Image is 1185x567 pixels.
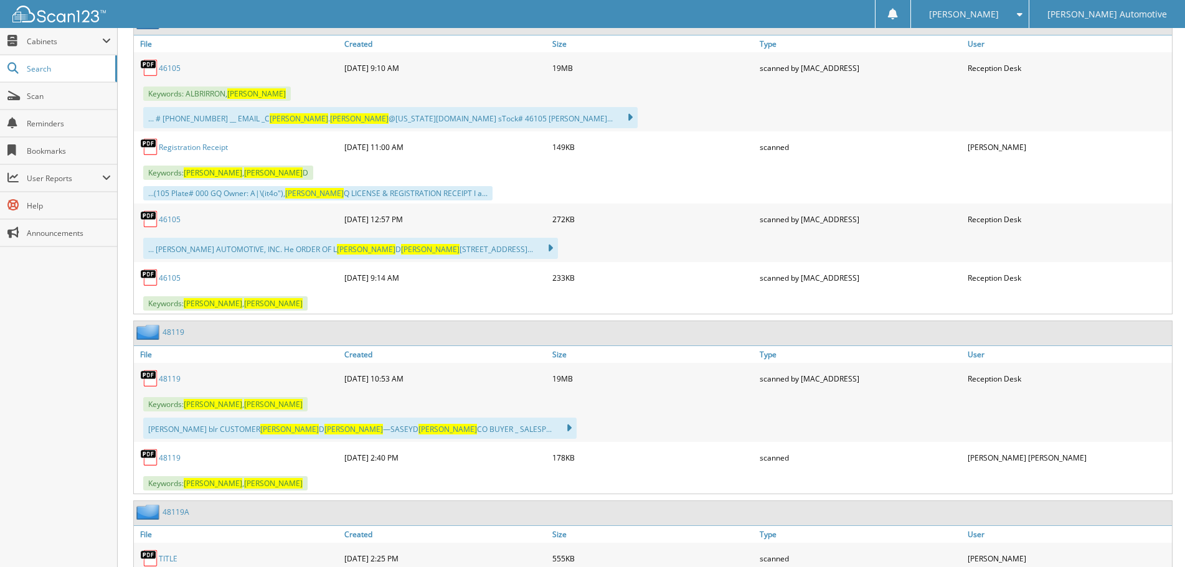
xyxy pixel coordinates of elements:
[143,397,308,411] span: Keywords: ,
[140,448,159,467] img: PDF.png
[965,346,1172,363] a: User
[27,118,111,129] span: Reminders
[757,55,964,80] div: scanned by [MAC_ADDRESS]
[184,399,242,410] span: [PERSON_NAME]
[757,346,964,363] a: Type
[341,346,549,363] a: Created
[341,445,549,470] div: [DATE] 2:40 PM
[1047,11,1167,18] span: [PERSON_NAME] Automotive
[549,35,757,52] a: Size
[244,298,303,309] span: [PERSON_NAME]
[549,526,757,543] a: Size
[136,504,163,520] img: folder2.png
[341,366,549,391] div: [DATE] 10:53 AM
[143,87,291,101] span: Keywords: ALBRIRRON,
[757,134,964,159] div: scanned
[136,324,163,340] img: folder2.png
[549,265,757,290] div: 233KB
[27,36,102,47] span: Cabinets
[140,268,159,287] img: PDF.png
[27,146,111,156] span: Bookmarks
[159,553,177,564] a: TITLE
[143,418,577,439] div: [PERSON_NAME] blr CUSTOMER D —SASEYD CO BUYER _ SALESP...
[549,366,757,391] div: 19MB
[143,476,308,490] span: Keywords: ,
[341,134,549,159] div: [DATE] 11:00 AM
[134,346,341,363] a: File
[159,63,181,73] a: 46105
[140,369,159,388] img: PDF.png
[401,244,460,255] span: [PERSON_NAME]
[227,88,286,99] span: [PERSON_NAME]
[27,63,109,74] span: Search
[929,11,999,18] span: [PERSON_NAME]
[163,327,184,337] a: 48119
[159,373,181,384] a: 48119
[134,35,341,52] a: File
[337,244,395,255] span: [PERSON_NAME]
[757,526,964,543] a: Type
[418,424,477,434] span: [PERSON_NAME]
[341,35,549,52] a: Created
[184,478,242,489] span: [PERSON_NAME]
[757,207,964,232] div: scanned by [MAC_ADDRESS]
[757,265,964,290] div: scanned by [MAC_ADDRESS]
[159,452,181,463] a: 48119
[27,200,111,211] span: Help
[140,210,159,228] img: PDF.png
[965,445,1172,470] div: [PERSON_NAME] [PERSON_NAME]
[270,113,328,124] span: [PERSON_NAME]
[140,138,159,156] img: PDF.png
[27,228,111,238] span: Announcements
[143,166,313,180] span: Keywords: , D
[549,134,757,159] div: 149KB
[244,399,303,410] span: [PERSON_NAME]
[260,424,319,434] span: [PERSON_NAME]
[965,265,1172,290] div: Reception Desk
[159,214,181,225] a: 46105
[549,346,757,363] a: Size
[965,134,1172,159] div: [PERSON_NAME]
[757,35,964,52] a: Type
[27,173,102,184] span: User Reports
[143,186,493,200] div: ...(105 Plate# 000 GQ Owner: A|\(it4o"), Q LICENSE & REGISTRATION RECEIPT I a...
[143,107,638,128] div: ... # [PHONE_NUMBER] __ EMAIL _C . @[US_STATE][DOMAIN_NAME] sTock# 46105 [PERSON_NAME]...
[341,526,549,543] a: Created
[341,265,549,290] div: [DATE] 9:14 AM
[244,478,303,489] span: [PERSON_NAME]
[244,167,303,178] span: [PERSON_NAME]
[965,526,1172,543] a: User
[143,238,558,259] div: ... [PERSON_NAME] AUTOMOTIVE, INC. He ORDER OF L D [STREET_ADDRESS]...
[159,142,228,152] a: Registration Receipt
[549,207,757,232] div: 272KB
[757,366,964,391] div: scanned by [MAC_ADDRESS]
[341,207,549,232] div: [DATE] 12:57 PM
[12,6,106,22] img: scan123-logo-white.svg
[184,167,242,178] span: [PERSON_NAME]
[965,207,1172,232] div: Reception Desk
[184,298,242,309] span: [PERSON_NAME]
[285,188,344,199] span: [PERSON_NAME]
[27,91,111,101] span: Scan
[549,445,757,470] div: 178KB
[965,366,1172,391] div: Reception Desk
[163,507,189,517] a: 48119A
[140,59,159,77] img: PDF.png
[965,55,1172,80] div: Reception Desk
[324,424,383,434] span: [PERSON_NAME]
[549,55,757,80] div: 19MB
[965,35,1172,52] a: User
[143,296,308,311] span: Keywords: ,
[159,273,181,283] a: 46105
[134,526,341,543] a: File
[330,113,389,124] span: [PERSON_NAME]
[341,55,549,80] div: [DATE] 9:10 AM
[1123,507,1185,567] iframe: Chat Widget
[757,445,964,470] div: scanned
